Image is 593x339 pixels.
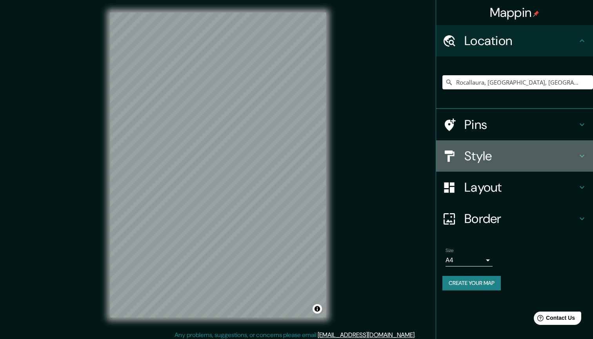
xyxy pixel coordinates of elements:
div: Layout [436,172,593,203]
iframe: Help widget launcher [523,308,584,330]
button: Toggle attribution [313,304,322,314]
div: Style [436,140,593,172]
h4: Style [464,148,577,164]
label: Size [446,247,454,254]
img: pin-icon.png [533,11,539,17]
button: Create your map [442,276,501,290]
div: Location [436,25,593,56]
div: A4 [446,254,493,266]
div: Pins [436,109,593,140]
h4: Mappin [490,5,540,20]
h4: Pins [464,117,577,132]
h4: Layout [464,179,577,195]
h4: Border [464,211,577,227]
canvas: Map [110,13,326,317]
input: Pick your city or area [442,75,593,89]
a: [EMAIL_ADDRESS][DOMAIN_NAME] [318,331,415,339]
h4: Location [464,33,577,49]
div: Border [436,203,593,234]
